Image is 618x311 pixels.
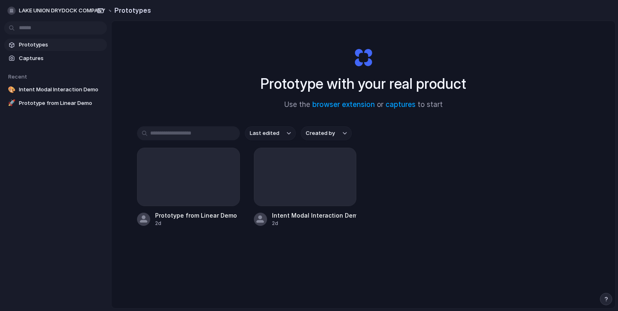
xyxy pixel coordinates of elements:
span: LAKE UNION DRYDOCK COMPANY [19,7,105,15]
a: 🎨Intent Modal Interaction Demo [4,84,107,96]
div: Prototype from Linear Demo [155,211,237,220]
a: Prototypes [4,39,107,51]
div: 🚀 [7,99,16,107]
span: Last edited [250,129,279,137]
button: Created by [301,126,352,140]
a: Intent Modal Interaction Demo2d [254,148,357,227]
button: Last edited [245,126,296,140]
a: Prototype from Linear Demo2d [137,148,240,227]
span: Prototype from Linear Demo [19,99,104,107]
span: Intent Modal Interaction Demo [19,86,104,94]
a: captures [386,100,416,109]
span: Created by [306,129,335,137]
a: Captures [4,52,107,65]
div: 🎨 [7,86,16,94]
button: LAKE UNION DRYDOCK COMPANY [4,4,118,17]
a: browser extension [312,100,375,109]
span: Recent [8,73,27,80]
span: Captures [19,54,104,63]
h2: Prototypes [111,5,151,15]
div: Intent Modal Interaction Demo [272,211,357,220]
a: 🚀Prototype from Linear Demo [4,97,107,109]
div: 2d [272,220,357,227]
h1: Prototype with your real product [260,73,466,95]
span: Prototypes [19,41,104,49]
div: 2d [155,220,237,227]
span: Use the or to start [284,100,443,110]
